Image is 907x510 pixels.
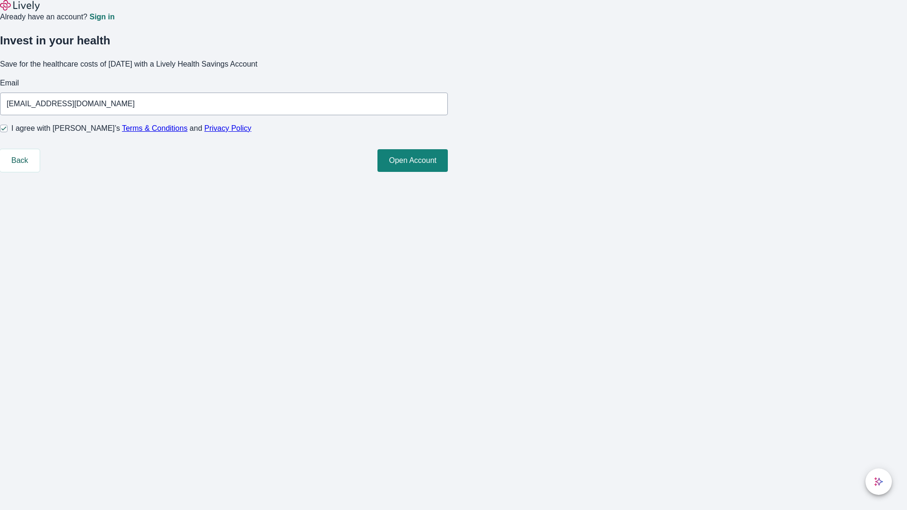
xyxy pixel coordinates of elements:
a: Terms & Conditions [122,124,188,132]
a: Privacy Policy [205,124,252,132]
svg: Lively AI Assistant [874,477,883,486]
span: I agree with [PERSON_NAME]’s and [11,123,251,134]
a: Sign in [89,13,114,21]
button: chat [865,468,892,495]
button: Open Account [377,149,448,172]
